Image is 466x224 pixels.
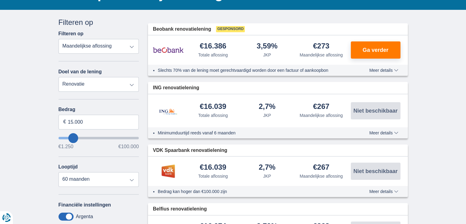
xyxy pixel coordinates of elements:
[198,52,228,58] div: Totale aflossing
[369,131,398,135] span: Meer details
[153,147,227,154] span: VDK Spaarbank renovatielening
[313,164,329,172] div: €267
[59,17,139,28] div: Filteren op
[313,103,329,111] div: €267
[200,103,226,111] div: €16.039
[153,42,184,58] img: product.pl.alt Beobank
[153,100,184,121] img: product.pl.alt ING
[362,47,388,53] span: Ga verder
[351,102,400,119] button: Niet beschikbaar
[351,163,400,180] button: Niet beschikbaar
[200,164,226,172] div: €16.039
[259,164,275,172] div: 2,7%
[158,130,347,136] li: Minimumduurtijd reeds vanaf 6 maanden
[59,107,139,112] label: Bedrag
[59,202,111,208] label: Financiële instellingen
[153,26,211,33] span: Beobank renovatielening
[158,67,347,73] li: Slechts 70% van de lening moet gerechtvaardigd worden door een factuur of aankoopbon
[200,42,226,51] div: €16.386
[59,31,84,37] label: Filteren op
[353,168,397,174] span: Niet beschikbaar
[263,52,271,58] div: JKP
[257,42,278,51] div: 3,59%
[300,173,343,179] div: Maandelijkse aflossing
[300,52,343,58] div: Maandelijkse aflossing
[158,188,347,195] li: Bedrag kan hoger dan €100.000 zijn
[263,173,271,179] div: JKP
[369,68,398,72] span: Meer details
[259,103,275,111] div: 2,7%
[153,206,207,213] span: Belfius renovatielening
[59,69,102,75] label: Doel van de lening
[59,164,78,170] label: Looptijd
[198,112,228,118] div: Totale aflossing
[76,214,93,219] label: Argenta
[153,164,184,179] img: product.pl.alt VDK bank
[59,144,74,149] span: €1.250
[153,84,199,91] span: ING renovatielening
[369,189,398,194] span: Meer details
[365,130,403,135] button: Meer details
[351,41,400,59] button: Ga verder
[63,118,66,126] span: €
[59,137,139,139] input: wantToBorrow
[118,144,139,149] span: €100.000
[313,42,329,51] div: €273
[198,173,228,179] div: Totale aflossing
[300,112,343,118] div: Maandelijkse aflossing
[263,112,271,118] div: JKP
[365,189,403,194] button: Meer details
[216,26,245,32] span: Gesponsord
[353,108,397,114] span: Niet beschikbaar
[365,68,403,73] button: Meer details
